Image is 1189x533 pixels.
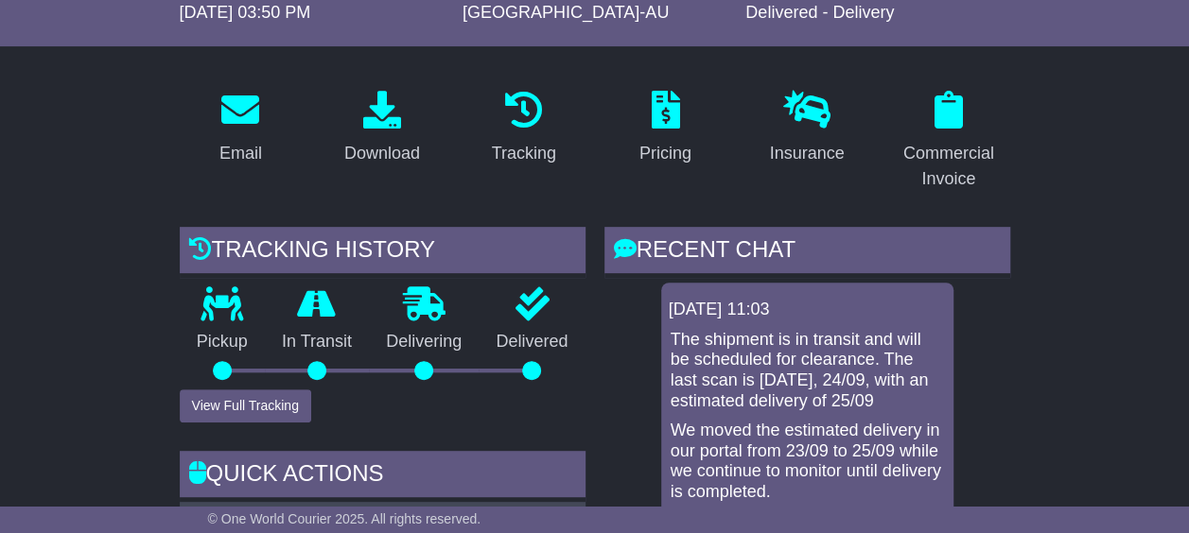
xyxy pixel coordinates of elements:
[671,421,944,502] p: We moved the estimated delivery in our portal from 23/09 to 25/09 while we continue to monitor un...
[639,141,691,166] div: Pricing
[480,84,568,173] a: Tracking
[180,227,586,278] div: Tracking history
[180,451,586,502] div: Quick Actions
[604,227,1010,278] div: RECENT CHAT
[344,141,420,166] div: Download
[900,141,998,192] div: Commercial Invoice
[627,84,704,173] a: Pricing
[757,84,856,173] a: Insurance
[207,84,274,173] a: Email
[769,141,844,166] div: Insurance
[492,141,556,166] div: Tracking
[745,3,894,22] span: Delivered - Delivery
[887,84,1010,198] a: Commercial Invoice
[463,3,669,22] span: [GEOGRAPHIC_DATA]-AU
[180,3,311,22] span: [DATE] 03:50 PM
[180,389,311,422] button: View Full Tracking
[332,84,432,173] a: Download
[219,141,262,166] div: Email
[369,332,479,352] p: Delivering
[265,332,369,352] p: In Transit
[669,300,946,320] div: [DATE] 11:03
[208,511,481,526] span: © One World Courier 2025. All rights reserved.
[180,332,265,352] p: Pickup
[671,330,944,411] p: The shipment is in transit and will be scheduled for clearance. The last scan is [DATE], 24/09, w...
[479,332,585,352] p: Delivered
